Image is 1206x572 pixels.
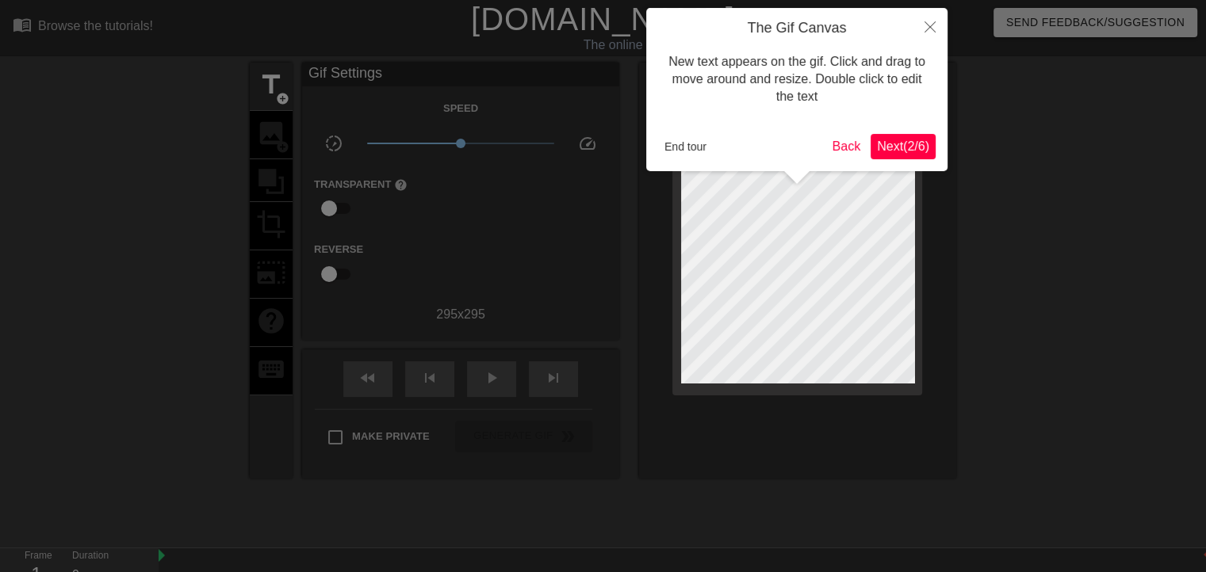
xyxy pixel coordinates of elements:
[482,368,501,387] span: play_arrow
[420,368,439,387] span: skip_previous
[877,139,929,153] span: Next ( 2 / 6 )
[578,134,597,153] span: speed
[394,178,408,192] span: help
[256,70,286,100] span: title
[38,19,153,32] div: Browse the tutorials!
[658,20,936,37] h4: The Gif Canvas
[358,368,377,387] span: fast_rewind
[72,551,109,561] label: Duration
[302,305,619,324] div: 295 x 295
[994,8,1197,37] button: Send Feedback/Suggestion
[471,2,735,36] a: [DOMAIN_NAME]
[13,15,32,34] span: menu_book
[302,63,619,86] div: Gif Settings
[658,135,713,158] button: End tour
[13,15,153,40] a: Browse the tutorials!
[913,8,948,44] button: Close
[826,134,867,159] button: Back
[871,134,936,159] button: Next
[314,242,363,257] label: Reverse
[443,101,478,116] label: Speed
[410,36,868,55] div: The online gif editor
[352,429,430,444] span: Make Private
[276,92,289,105] span: add_circle
[544,368,563,387] span: skip_next
[314,177,408,193] label: Transparent
[1006,13,1185,32] span: Send Feedback/Suggestion
[324,134,343,153] span: slow_motion_video
[658,37,936,122] div: New text appears on the gif. Click and drag to move around and resize. Double click to edit the text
